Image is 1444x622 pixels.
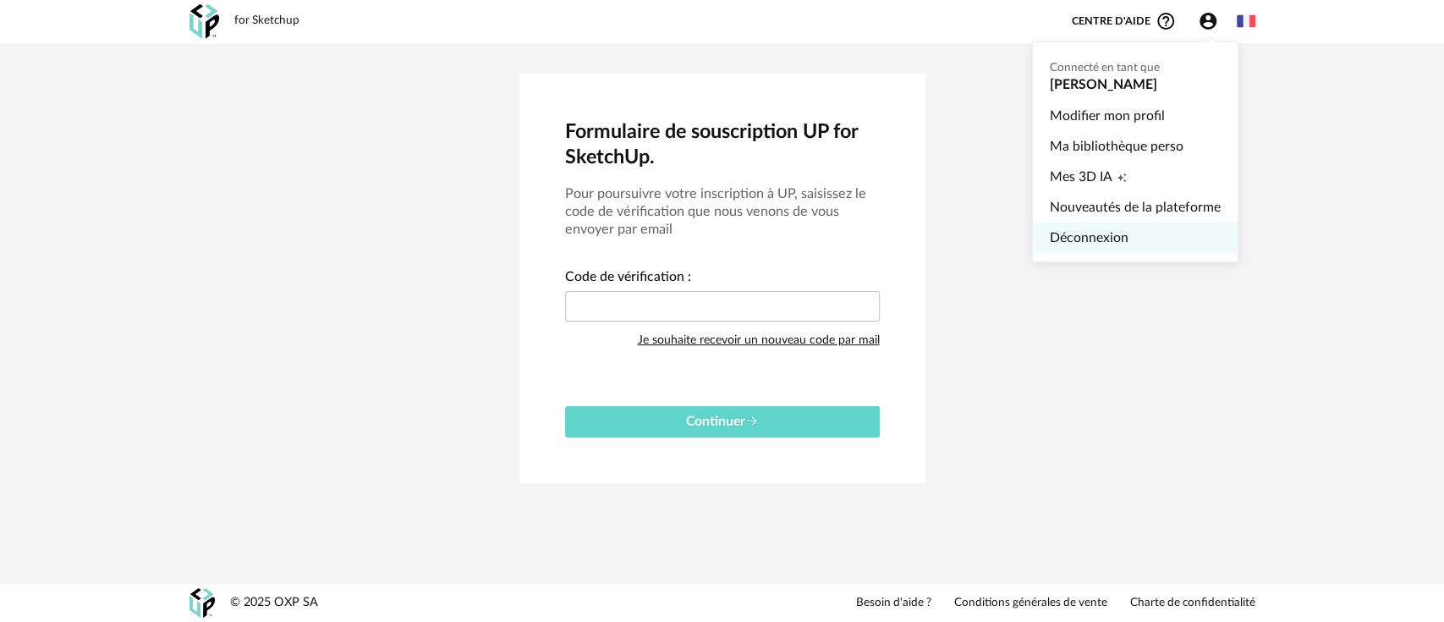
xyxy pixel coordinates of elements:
[1050,101,1221,131] a: Modifier mon profil
[189,588,215,618] img: OXP
[1050,162,1112,192] span: Mes 3D IA
[1050,131,1221,162] a: Ma bibliothèque perso
[954,596,1107,611] a: Conditions générales de vente
[1050,223,1221,253] a: Déconnexion
[1156,11,1176,31] span: Help Circle Outline icon
[686,415,759,428] span: Continuer
[565,119,880,171] h2: Formulaire de souscription UP for SketchUp.
[1050,192,1221,223] a: Nouveautés de la plateforme
[234,14,299,29] div: for Sketchup
[1198,11,1226,31] span: Account Circle icon
[638,323,880,357] div: Je souhaite recevoir un nouveau code par mail
[230,595,318,611] div: © 2025 OXP SA
[856,596,931,611] a: Besoin d'aide ?
[1072,11,1176,31] span: Centre d'aideHelp Circle Outline icon
[565,406,880,438] button: Continuer
[1130,596,1255,611] a: Charte de confidentialité
[1117,162,1127,192] span: Creation icon
[1198,11,1218,31] span: Account Circle icon
[1237,12,1255,30] img: fr
[189,4,219,39] img: OXP
[565,271,691,288] label: Code de vérification :
[565,185,880,239] h3: Pour poursuivre votre inscription à UP, saisissez le code de vérification que nous venons de vous...
[1050,162,1221,192] a: Mes 3D IACreation icon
